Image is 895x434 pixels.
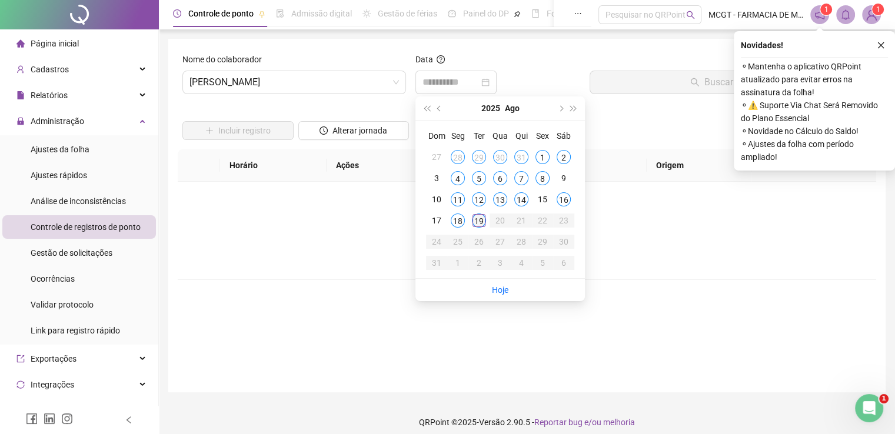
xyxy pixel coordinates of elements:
span: Administração [31,116,84,126]
div: 9 [557,171,571,185]
span: Validar protocolo [31,300,94,309]
td: 2025-08-17 [426,210,447,231]
span: ellipsis [574,9,582,18]
span: 1 [824,5,829,14]
div: 22 [535,213,550,228]
span: dashboard [448,9,456,18]
div: 2 [557,150,571,164]
div: Não há dados [192,238,862,251]
td: 2025-08-06 [490,168,511,189]
span: pushpin [514,11,521,18]
button: super-next-year [567,96,580,120]
td: 2025-07-31 [511,146,532,168]
div: 16 [557,192,571,206]
button: month panel [505,96,520,120]
span: book [531,9,540,18]
div: 6 [557,256,571,270]
button: Alterar jornada [298,121,410,140]
td: 2025-09-01 [447,252,468,273]
td: 2025-07-29 [468,146,490,168]
a: Alterar jornada [298,127,410,136]
td: 2025-07-27 [426,146,447,168]
span: Integrações [31,380,74,389]
div: 24 [430,235,444,249]
td: 2025-08-28 [511,231,532,252]
div: 17 [430,213,444,228]
span: left [125,416,133,424]
div: 31 [430,256,444,270]
button: prev-year [433,96,446,120]
span: Link para registro rápido [31,326,120,335]
span: question-circle [437,55,445,64]
div: 1 [451,256,465,270]
span: search [686,11,695,19]
div: 23 [557,213,571,228]
div: 19 [472,213,486,228]
div: 28 [514,235,528,249]
td: 2025-08-26 [468,231,490,252]
div: 6 [493,171,507,185]
button: Incluir registro [182,121,294,140]
span: ⚬ Novidade no Cálculo do Saldo! [741,125,888,138]
div: 27 [430,150,444,164]
div: 10 [430,192,444,206]
div: 3 [493,256,507,270]
span: MCGT - FARMACIA DE MANIPULAÇÃO LTDA [708,8,803,21]
span: pushpin [258,11,265,18]
span: Folha de pagamento [547,9,622,18]
div: 8 [535,171,550,185]
th: Seg [447,125,468,146]
td: 2025-07-30 [490,146,511,168]
div: 5 [535,256,550,270]
label: Nome do colaborador [182,53,270,66]
th: Origem [647,149,751,182]
span: 1 [876,5,880,14]
td: 2025-08-25 [447,231,468,252]
span: ALINE PATRICIA RAMOS DA SILVA [189,71,399,94]
span: Controle de registros de ponto [31,222,141,232]
td: 2025-08-13 [490,189,511,210]
span: Admissão digital [291,9,352,18]
th: Sex [532,125,553,146]
td: 2025-08-02 [553,146,574,168]
div: 29 [535,235,550,249]
span: instagram [61,413,73,425]
span: home [16,39,25,48]
td: 2025-09-04 [511,252,532,273]
span: Análise de inconsistências [31,196,126,206]
span: Alterar jornada [332,124,387,137]
span: Relatórios [31,91,68,100]
span: Cadastros [31,65,69,74]
span: Ajustes da folha [31,145,89,154]
sup: 1 [820,4,832,15]
span: close [877,41,885,49]
td: 2025-08-05 [468,168,490,189]
th: Dom [426,125,447,146]
div: 27 [493,235,507,249]
div: 28 [451,150,465,164]
td: 2025-09-06 [553,252,574,273]
td: 2025-08-04 [447,168,468,189]
td: 2025-08-30 [553,231,574,252]
sup: Atualize o seu contato no menu Meus Dados [872,4,884,15]
th: Ações [327,149,421,182]
span: 1 [879,394,889,403]
td: 2025-08-16 [553,189,574,210]
span: Reportar bug e/ou melhoria [534,418,635,427]
div: 31 [514,150,528,164]
span: sync [16,380,25,389]
span: Página inicial [31,39,79,48]
span: linkedin [44,413,55,425]
span: Exportações [31,354,76,363]
th: Ter [468,125,490,146]
button: year panel [481,96,500,120]
td: 2025-08-15 [532,189,553,210]
span: facebook [26,413,38,425]
span: clock-circle [320,126,328,135]
div: 5 [472,171,486,185]
div: 13 [493,192,507,206]
div: 20 [493,213,507,228]
td: 2025-08-07 [511,168,532,189]
td: 2025-08-18 [447,210,468,231]
span: bell [840,9,851,20]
